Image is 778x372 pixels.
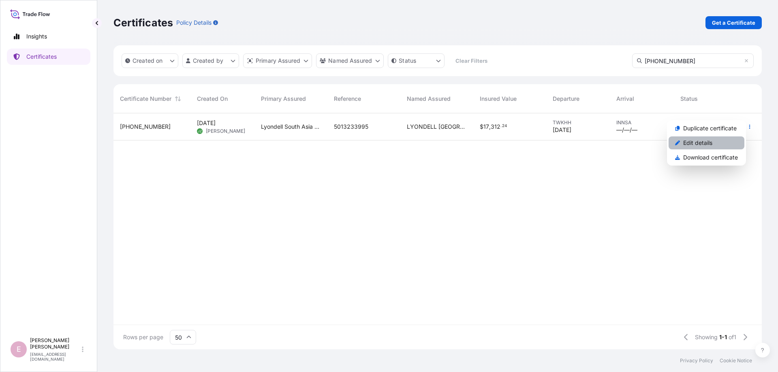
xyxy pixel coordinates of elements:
a: Download certificate [669,151,744,164]
p: Certificates [113,16,173,29]
div: Actions [667,120,746,166]
a: Duplicate certificate [669,122,744,135]
a: Edit details [669,136,744,149]
p: Edit details [683,139,712,147]
p: Policy Details [176,19,212,27]
p: Download certificate [683,153,738,162]
p: Duplicate certificate [683,124,737,132]
p: Get a Certificate [712,19,755,27]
